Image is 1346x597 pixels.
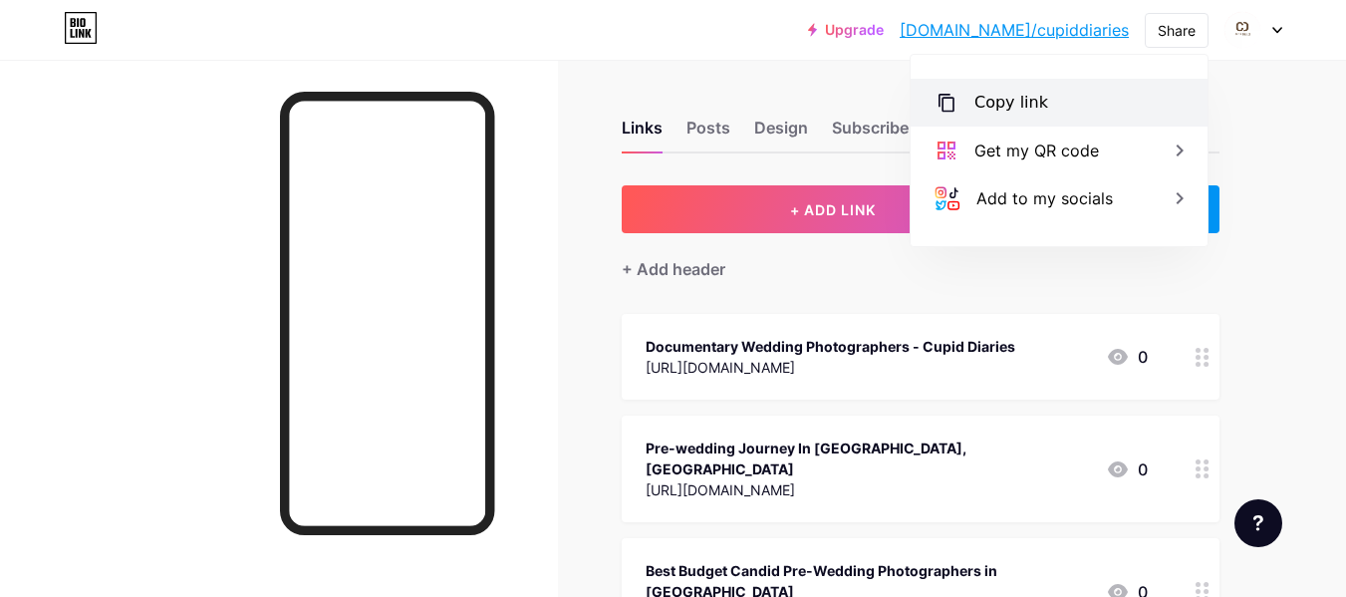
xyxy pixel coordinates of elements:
div: Get my QR code [974,139,1099,162]
div: Links [622,116,663,151]
img: cupiddiaries [1223,11,1261,49]
div: Subscribers [832,116,924,151]
div: Pre-wedding Journey In [GEOGRAPHIC_DATA], [GEOGRAPHIC_DATA] [646,438,1090,479]
div: + Add header [622,257,725,281]
div: Share [1158,20,1196,41]
div: Copy link [974,91,1048,115]
div: Add to my socials [976,186,1113,210]
a: [DOMAIN_NAME]/cupiddiaries [900,18,1129,42]
div: [URL][DOMAIN_NAME] [646,479,1090,500]
div: [URL][DOMAIN_NAME] [646,357,1015,378]
a: Upgrade [808,22,884,38]
button: + ADD LINK [622,185,1045,233]
div: Posts [686,116,730,151]
span: + ADD LINK [790,201,876,218]
div: 0 [1106,345,1148,369]
div: Documentary Wedding Photographers - Cupid Diaries [646,336,1015,357]
div: 0 [1106,457,1148,481]
div: Design [754,116,808,151]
